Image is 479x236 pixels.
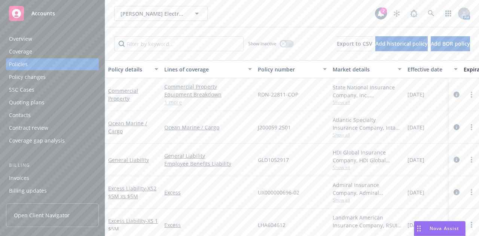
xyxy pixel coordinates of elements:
a: circleInformation [452,155,461,164]
a: Report a Bug [406,6,421,21]
span: Show all [333,164,402,171]
div: Billing [6,162,99,169]
div: Overview [9,33,32,45]
span: Show all [333,197,402,203]
button: Nova Assist [414,221,466,236]
a: Excess [164,221,252,229]
div: Coverage gap analysis [9,135,65,147]
a: circleInformation [452,90,461,99]
button: Lines of coverage [161,60,255,78]
a: Equipment Breakdown [164,91,252,98]
a: General Liability [108,156,149,163]
a: Commercial Property [108,87,138,102]
button: Policy number [255,60,330,78]
a: 1 more [164,98,252,106]
a: more [467,188,476,197]
div: Policies [9,58,28,70]
a: Switch app [441,6,456,21]
a: circleInformation [452,220,461,229]
div: Effective date [408,65,449,73]
button: Add historical policy [375,36,428,51]
a: more [467,220,476,229]
div: SSC Cases [9,84,34,96]
div: HDI Global Insurance Company, HDI Global Insurance Company [333,148,402,164]
span: Open Client Navigator [14,211,70,219]
div: Lines of coverage [164,65,244,73]
span: [DATE] [408,189,424,196]
a: Policies [6,58,99,70]
a: Policy changes [6,71,99,83]
a: Excess Liability [108,217,158,232]
button: Market details [330,60,405,78]
div: Atlantic Specialty Insurance Company, Intact Insurance, Royal & SunAlliance Insurance Agency LLC [333,116,402,132]
span: Nova Assist [430,225,459,232]
div: Admiral Insurance Company, Admiral Insurance Group ([PERSON_NAME] Corporation), [GEOGRAPHIC_DATA] [333,181,402,197]
div: Invoices [9,172,29,184]
a: General Liability [164,152,252,160]
div: Billing updates [9,185,47,197]
span: UX000000696-02 [258,189,299,196]
div: Policy changes [9,71,46,83]
span: Export to CSV [337,40,372,47]
a: Overview [6,33,99,45]
a: more [467,155,476,164]
span: Show inactive [248,40,277,47]
span: Show all [333,99,402,105]
div: State National Insurance Company, Inc., [PERSON_NAME] Insurance, Royal & SunAlliance Insurance Ag... [333,83,402,99]
a: Ocean Marine / Cargo [108,120,147,135]
span: Show all [333,229,402,236]
span: Add historical policy [375,40,428,47]
span: RDN-22811-COP [258,91,298,98]
div: Drag to move [414,221,424,236]
a: Quoting plans [6,96,99,108]
div: Landmark American Insurance Company, RSUI Group, Amwins [333,214,402,229]
button: Effective date [405,60,461,78]
a: Search [424,6,439,21]
span: [DATE] [408,91,424,98]
div: Market details [333,65,393,73]
button: Policy details [105,60,161,78]
span: J200059 2501 [258,123,291,131]
div: Policy number [258,65,318,73]
a: Stop snowing [389,6,404,21]
button: Export to CSV [337,36,372,51]
a: circleInformation [452,123,461,132]
button: [PERSON_NAME] Electronic Inc. [114,6,208,21]
a: Commercial Property [164,83,252,91]
a: Contract review [6,122,99,134]
span: [PERSON_NAME] Electronic Inc. [120,10,185,18]
button: Add BOR policy [431,36,470,51]
a: Employee Benefits Liability [164,160,252,168]
a: Accounts [6,3,99,24]
span: Show all [333,132,402,138]
div: Quoting plans [9,96,45,108]
a: Contacts [6,109,99,121]
a: more [467,123,476,132]
a: Invoices [6,172,99,184]
span: [DATE] [408,156,424,164]
a: Billing updates [6,185,99,197]
a: more [467,90,476,99]
span: GLD1052917 [258,156,289,164]
a: Coverage [6,46,99,58]
a: Ocean Marine / Cargo [164,123,252,131]
input: Filter by keyword... [114,36,244,51]
a: circleInformation [452,188,461,197]
span: Accounts [31,10,55,16]
div: Contract review [9,122,48,134]
span: LHA604612 [258,221,286,229]
a: Coverage gap analysis [6,135,99,147]
span: [DATE] [408,221,424,229]
div: Contacts [9,109,31,121]
a: Excess Liability [108,185,156,200]
a: Excess [164,189,252,196]
div: Coverage [9,46,32,58]
span: Add BOR policy [431,40,470,47]
a: SSC Cases [6,84,99,96]
span: [DATE] [408,123,424,131]
div: Policy details [108,65,150,73]
div: 2 [380,7,387,14]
